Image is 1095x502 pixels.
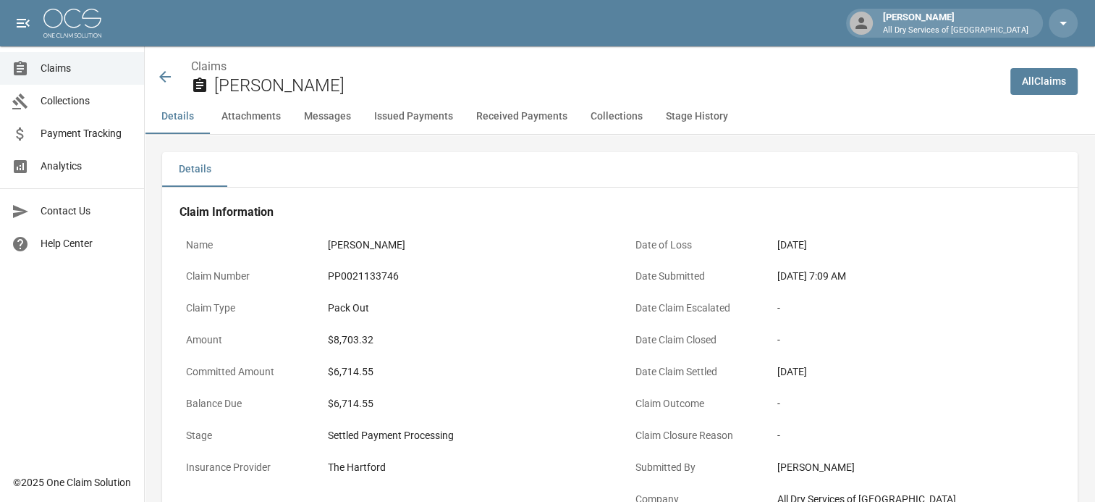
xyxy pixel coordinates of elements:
p: All Dry Services of [GEOGRAPHIC_DATA] [883,25,1028,37]
span: Contact Us [41,204,132,219]
button: Attachments [210,99,292,134]
span: Help Center [41,236,132,251]
p: Balance Due [179,390,310,418]
button: Collections [579,99,654,134]
div: - [777,332,1054,348]
p: Claim Number [179,262,310,290]
p: Date Submitted [629,262,759,290]
p: Insurance Provider [179,453,310,482]
button: Details [145,99,210,134]
div: anchor tabs [145,99,1095,134]
p: Submitted By [629,453,759,482]
div: [PERSON_NAME] [777,460,1054,475]
div: - [777,428,1054,443]
h2: [PERSON_NAME] [214,75,999,96]
img: ocs-logo-white-transparent.png [43,9,101,38]
a: AllClaims [1010,68,1078,95]
div: [DATE] [777,238,1054,253]
p: Date Claim Escalated [629,294,759,322]
button: Issued Payments [363,99,465,134]
p: Date of Loss [629,231,759,259]
div: The Hartford [328,460,605,475]
h4: Claim Information [179,205,1060,219]
div: Settled Payment Processing [328,428,605,443]
button: Received Payments [465,99,579,134]
div: $6,714.55 [328,364,605,380]
p: Committed Amount [179,358,310,386]
p: Amount [179,326,310,354]
div: $6,714.55 [328,396,605,411]
span: Collections [41,93,132,109]
button: Details [162,152,227,187]
button: Stage History [654,99,740,134]
span: Payment Tracking [41,126,132,141]
div: $8,703.32 [328,332,605,348]
button: open drawer [9,9,38,38]
span: Analytics [41,159,132,174]
a: Claims [191,59,227,73]
div: [PERSON_NAME] [877,10,1034,36]
div: [DATE] 7:09 AM [777,269,1054,284]
span: Claims [41,61,132,76]
p: Name [179,231,310,259]
div: [DATE] [777,364,1054,380]
p: Claim Closure Reason [629,422,759,450]
div: [PERSON_NAME] [328,238,605,253]
button: Messages [292,99,363,134]
div: - [777,301,1054,316]
p: Date Claim Settled [629,358,759,386]
p: Claim Type [179,294,310,322]
div: - [777,396,1054,411]
div: Pack Out [328,301,605,316]
p: Stage [179,422,310,450]
nav: breadcrumb [191,58,999,75]
div: details tabs [162,152,1078,187]
p: Date Claim Closed [629,326,759,354]
div: © 2025 One Claim Solution [13,475,131,490]
p: Claim Outcome [629,390,759,418]
div: PP0021133746 [328,269,605,284]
